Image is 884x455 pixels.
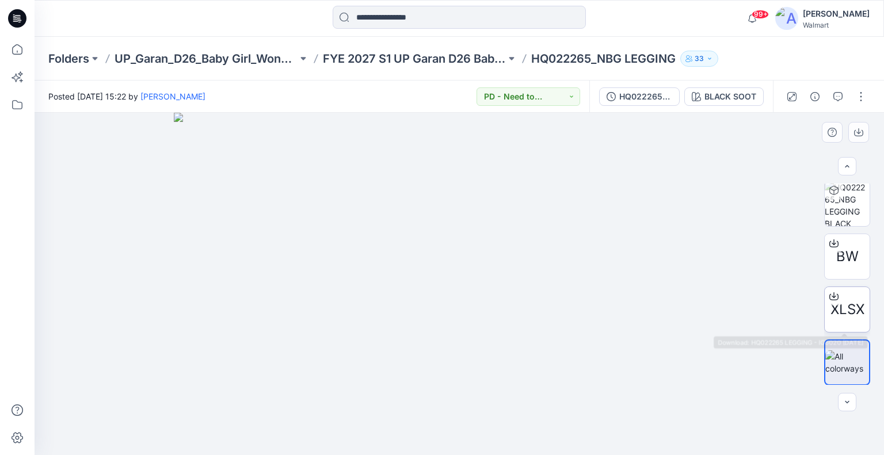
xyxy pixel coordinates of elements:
span: XLSX [830,299,864,320]
button: BLACK SOOT [684,87,764,106]
a: UP_Garan_D26_Baby Girl_Wonder Nation [115,51,298,67]
div: Walmart [803,21,870,29]
p: 33 [695,52,704,65]
a: Folders [48,51,89,67]
p: HQ022265_NBG LEGGING [531,51,676,67]
img: HQ022265_NBG LEGGING BLACK SOOT [825,181,870,226]
img: All colorways [825,350,869,374]
button: 33 [680,51,718,67]
span: 99+ [752,10,769,19]
button: HQ022265_NBG LEGGING [599,87,680,106]
span: Posted [DATE] 15:22 by [48,90,205,102]
div: [PERSON_NAME] [803,7,870,21]
a: [PERSON_NAME] [140,91,205,101]
div: BLACK SOOT [704,90,756,103]
img: eyJhbGciOiJIUzI1NiIsImtpZCI6IjAiLCJzbHQiOiJzZXMiLCJ0eXAiOiJKV1QifQ.eyJkYXRhIjp7InR5cGUiOiJzdG9yYW... [174,113,745,455]
div: HQ022265_NBG LEGGING [619,90,672,103]
button: Details [806,87,824,106]
img: avatar [775,7,798,30]
a: FYE 2027 S1 UP Garan D26 Baby Girl [323,51,506,67]
span: BW [836,246,859,267]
